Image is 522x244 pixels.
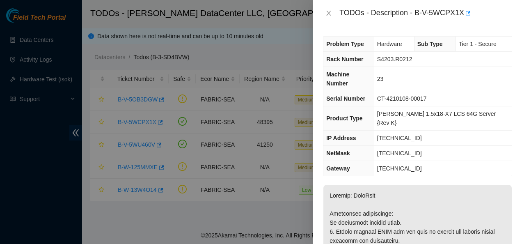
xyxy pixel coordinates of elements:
[377,41,402,47] span: Hardware
[459,41,497,47] span: Tier 1 - Secure
[326,165,350,172] span: Gateway
[323,9,334,17] button: Close
[377,150,422,157] span: [TECHNICAL_ID]
[377,135,422,141] span: [TECHNICAL_ID]
[326,95,365,102] span: Serial Number
[326,135,356,141] span: IP Address
[325,10,332,16] span: close
[326,150,350,157] span: NetMask
[326,115,362,122] span: Product Type
[377,76,384,82] span: 23
[377,95,427,102] span: CT-4210108-00017
[417,41,443,47] span: Sub Type
[377,110,496,126] span: [PERSON_NAME] 1.5x18-X7 LCS 64G Server {Rev K}
[326,56,363,62] span: Rack Number
[339,7,512,20] div: TODOs - Description - B-V-5WCPX1X
[377,56,412,62] span: S4203.R0212
[326,71,349,87] span: Machine Number
[326,41,364,47] span: Problem Type
[377,165,422,172] span: [TECHNICAL_ID]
